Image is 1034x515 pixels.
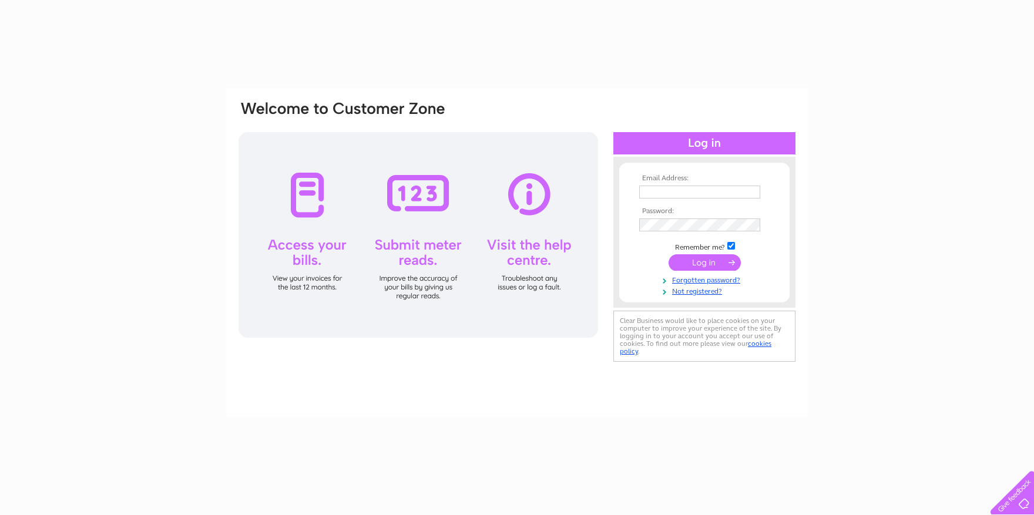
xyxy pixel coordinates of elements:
a: cookies policy [620,339,771,355]
td: Remember me? [636,240,773,252]
th: Password: [636,207,773,216]
div: Clear Business would like to place cookies on your computer to improve your experience of the sit... [613,311,795,362]
a: Not registered? [639,285,773,296]
a: Forgotten password? [639,274,773,285]
th: Email Address: [636,174,773,183]
input: Submit [669,254,741,271]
